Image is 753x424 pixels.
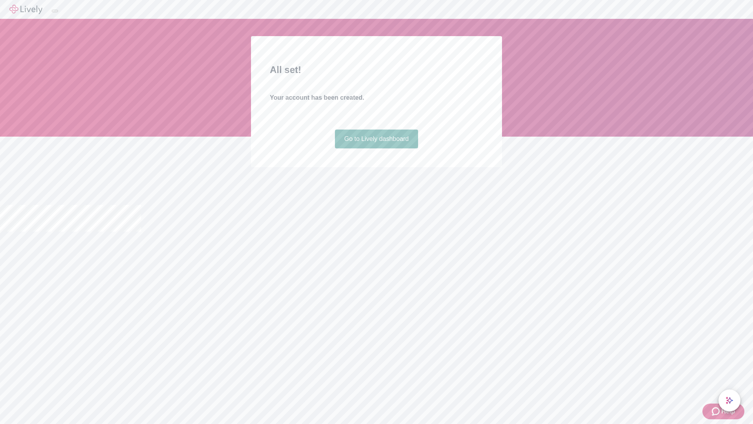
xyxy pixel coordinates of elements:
[9,5,42,14] img: Lively
[726,397,733,404] svg: Lively AI Assistant
[718,389,740,411] button: chat
[721,407,735,416] span: Help
[335,130,418,148] a: Go to Lively dashboard
[270,93,483,102] h4: Your account has been created.
[712,407,721,416] svg: Zendesk support icon
[52,10,58,12] button: Log out
[702,404,744,419] button: Zendesk support iconHelp
[270,63,483,77] h2: All set!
